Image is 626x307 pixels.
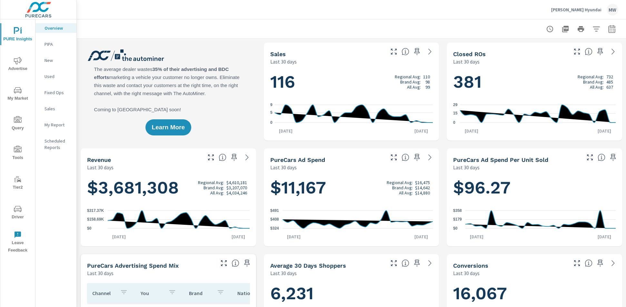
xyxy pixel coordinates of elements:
[590,84,604,90] p: All Avg:
[35,136,76,152] div: Scheduled Reports
[578,74,604,79] p: Regional Avg:
[45,138,71,151] p: Scheduled Reports
[425,152,435,163] a: See more details in report
[270,120,273,125] text: 0
[270,156,325,163] h5: PureCars Ad Spend
[465,233,488,240] p: [DATE]
[453,282,616,304] h1: 16,067
[453,262,488,269] h5: Conversions
[87,226,92,231] text: $0
[189,290,212,296] p: Brand
[453,208,462,213] text: $358
[270,262,346,269] h5: Average 30 Days Shoppers
[389,46,399,57] button: Make Fullscreen
[2,86,33,102] span: My Market
[606,79,613,84] p: 485
[425,46,435,57] a: See more details in report
[2,27,33,43] span: PURE Insights
[410,233,432,240] p: [DATE]
[585,48,592,55] span: Number of Repair Orders Closed by the selected dealership group over the selected time range. [So...
[229,152,239,163] span: Save this to your personalized report
[608,152,618,163] span: Save this to your personalized report
[35,104,76,114] div: Sales
[45,122,71,128] p: My Report
[87,163,114,171] p: Last 30 days
[87,269,114,277] p: Last 30 days
[226,190,247,195] p: $4,034,246
[595,46,605,57] span: Save this to your personalized report
[400,79,421,84] p: Brand Avg:
[595,258,605,268] span: Save this to your personalized report
[453,163,480,171] p: Last 30 days
[232,259,239,267] span: This table looks at how you compare to the amount of budget you spend per channel as opposed to y...
[87,177,250,199] h1: $3,681,308
[392,185,413,190] p: Brand Avg:
[460,128,483,134] p: [DATE]
[425,79,430,84] p: 98
[145,119,191,135] button: Learn More
[226,180,247,185] p: $4,610,181
[270,177,433,199] h1: $11,167
[35,23,76,33] div: Overview
[585,152,595,163] button: Make Fullscreen
[87,217,104,222] text: $158.69K
[407,84,421,90] p: All Avg:
[270,51,286,57] h5: Sales
[583,79,604,84] p: Brand Avg:
[412,46,422,57] span: Save this to your personalized report
[389,152,399,163] button: Make Fullscreen
[87,156,111,163] h5: Revenue
[453,217,462,222] text: $179
[45,73,71,80] p: Used
[453,269,480,277] p: Last 30 days
[415,185,430,190] p: $14,642
[270,110,273,115] text: 5
[226,185,247,190] p: $3,207,070
[204,185,224,190] p: Brand Avg:
[453,177,616,199] h1: $96.27
[585,259,592,267] span: The number of dealer-specified goals completed by a visitor. [Source: This data is provided by th...
[198,180,224,185] p: Regional Avg:
[453,71,616,93] h1: 381
[270,103,273,107] text: 9
[608,258,618,268] a: See more details in report
[87,208,104,213] text: $317.37K
[242,258,252,268] span: Save this to your personalized report
[2,205,33,221] span: Driver
[593,128,616,134] p: [DATE]
[237,290,260,296] p: National
[394,74,421,79] p: Regional Avg:
[412,152,422,163] span: Save this to your personalized report
[453,103,458,107] text: 29
[2,175,33,191] span: Tier2
[410,128,432,134] p: [DATE]
[35,88,76,97] div: Fixed Ops
[35,120,76,130] div: My Report
[2,146,33,162] span: Tools
[45,89,71,96] p: Fixed Ops
[2,231,33,254] span: Leave Feedback
[453,120,455,125] text: 0
[606,74,613,79] p: 732
[270,208,279,213] text: $491
[572,46,582,57] button: Make Fullscreen
[108,233,130,240] p: [DATE]
[453,156,548,163] h5: PureCars Ad Spend Per Unit Sold
[227,233,250,240] p: [DATE]
[425,84,430,90] p: 99
[2,57,33,73] span: Advertise
[270,71,433,93] h1: 116
[270,163,297,171] p: Last 30 days
[453,226,458,231] text: $0
[402,259,409,267] span: A rolling 30 day total of daily Shoppers on the dealership website, averaged over the selected da...
[45,25,71,31] p: Overview
[92,290,115,296] p: Channel
[389,258,399,268] button: Make Fullscreen
[607,4,618,15] div: MW
[274,128,297,134] p: [DATE]
[598,153,605,161] span: Average cost of advertising per each vehicle sold at the dealer over the selected date range. The...
[423,74,430,79] p: 110
[219,258,229,268] button: Make Fullscreen
[270,58,297,65] p: Last 30 days
[270,282,433,304] h1: 6,231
